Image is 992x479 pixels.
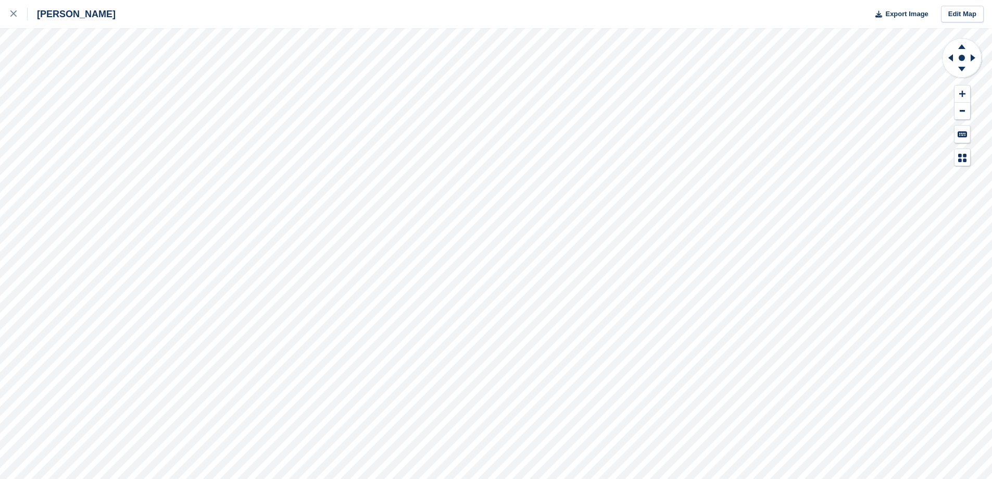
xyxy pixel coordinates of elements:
div: [PERSON_NAME] [28,8,116,20]
button: Export Image [869,6,928,23]
button: Zoom Out [955,103,970,120]
button: Map Legend [955,149,970,166]
a: Edit Map [941,6,984,23]
span: Export Image [885,9,928,19]
button: Zoom In [955,85,970,103]
button: Keyboard Shortcuts [955,126,970,143]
